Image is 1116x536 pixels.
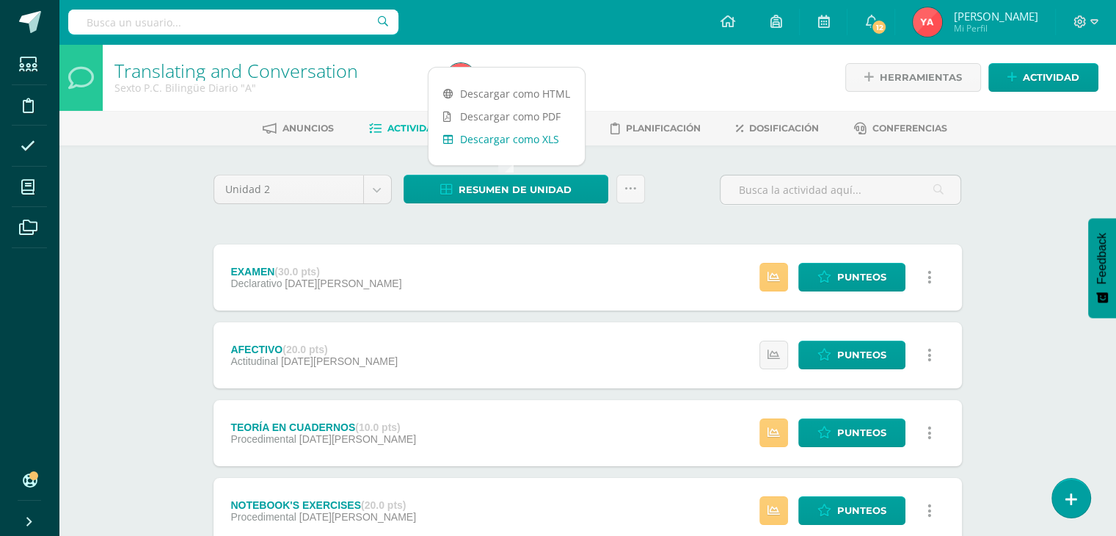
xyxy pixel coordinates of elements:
[1095,233,1109,284] span: Feedback
[299,433,416,445] span: [DATE][PERSON_NAME]
[721,175,960,204] input: Busca la actividad aquí...
[953,9,1037,23] span: [PERSON_NAME]
[230,278,282,289] span: Declarativo
[114,60,428,81] h1: Translating and Conversation
[230,266,401,278] div: EXAMEN
[798,341,905,369] a: Punteos
[230,433,296,445] span: Procedimental
[369,117,452,140] a: Actividades
[230,344,398,355] div: AFECTIVO
[428,82,585,105] a: Descargar como HTML
[230,421,416,433] div: TEORÍA EN CUADERNOS
[274,266,319,278] strong: (30.0 pts)
[988,63,1098,92] a: Actividad
[355,421,400,433] strong: (10.0 pts)
[626,123,701,134] span: Planificación
[871,19,887,35] span: 12
[798,419,905,447] a: Punteos
[749,123,819,134] span: Dosificación
[837,419,886,446] span: Punteos
[837,264,886,291] span: Punteos
[263,117,334,140] a: Anuncios
[736,117,819,140] a: Dosificación
[285,278,401,289] span: [DATE][PERSON_NAME]
[404,175,608,203] a: Resumen de unidad
[387,123,452,134] span: Actividades
[281,355,398,367] span: [DATE][PERSON_NAME]
[361,499,406,511] strong: (20.0 pts)
[872,123,947,134] span: Conferencias
[282,123,334,134] span: Anuncios
[230,355,278,367] span: Actitudinal
[225,175,352,203] span: Unidad 2
[114,81,428,95] div: Sexto P.C. Bilingüe Diario 'A'
[845,63,981,92] a: Herramientas
[68,10,398,35] input: Busca un usuario...
[1023,64,1079,91] span: Actividad
[428,105,585,128] a: Descargar como PDF
[837,497,886,524] span: Punteos
[798,496,905,525] a: Punteos
[837,341,886,369] span: Punteos
[214,175,391,203] a: Unidad 2
[854,117,947,140] a: Conferencias
[114,58,358,83] a: Translating and Conversation
[880,64,962,91] span: Herramientas
[459,176,572,203] span: Resumen de unidad
[299,511,416,523] span: [DATE][PERSON_NAME]
[446,63,475,93] img: 1cdec18536d9f5a5b7f2cbf939bcf624.png
[428,128,585,151] a: Descargar como XLS
[953,22,1037,35] span: Mi Perfil
[230,499,416,511] div: NOTEBOOK'S EXERCISES
[913,7,942,37] img: 1cdec18536d9f5a5b7f2cbf939bcf624.png
[610,117,701,140] a: Planificación
[798,263,905,291] a: Punteos
[282,344,327,355] strong: (20.0 pts)
[230,511,296,523] span: Procedimental
[1088,218,1116,318] button: Feedback - Mostrar encuesta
